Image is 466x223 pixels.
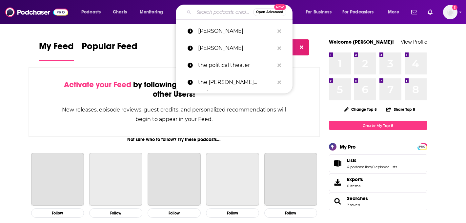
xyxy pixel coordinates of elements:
a: Create My Top 8 [329,121,427,130]
p: coleman hughes [198,23,274,40]
a: Show notifications dropdown [409,7,420,18]
span: New [274,4,286,10]
button: Follow [148,208,201,218]
a: [PERSON_NAME] [176,40,293,57]
img: Podchaser - Follow, Share and Rate Podcasts [5,6,68,18]
span: Lists [347,157,356,163]
a: Popular Feed [82,41,137,61]
span: Exports [347,176,363,182]
button: Change Top 8 [340,105,381,113]
span: Podcasts [81,8,101,17]
span: My Feed [39,41,74,56]
a: My Feed [39,41,74,61]
span: Exports [331,178,344,187]
a: Charts [109,7,131,17]
p: the klepper podcast [198,74,274,91]
div: New releases, episode reviews, guest credits, and personalized recommendations will begin to appe... [62,105,287,124]
button: Follow [206,208,259,218]
button: open menu [301,7,340,17]
span: Activate your Feed [64,80,131,90]
span: Logged in as teisenbe [443,5,457,19]
a: 4 podcast lists [347,165,372,169]
button: open menu [135,7,172,17]
span: Lists [329,154,427,172]
button: Open AdvancedNew [253,8,286,16]
button: open menu [77,7,109,17]
span: For Podcasters [342,8,374,17]
a: 0 episode lists [372,165,397,169]
p: walter curt [198,40,274,57]
button: Share Top 8 [386,103,415,116]
svg: Add a profile image [452,5,457,10]
a: The Daily [206,153,259,206]
button: open menu [338,7,383,17]
a: The Joe Rogan Experience [31,153,84,206]
button: Follow [31,208,84,218]
span: More [388,8,399,17]
a: Show notifications dropdown [425,7,435,18]
button: Follow [264,208,317,218]
span: Popular Feed [82,41,137,56]
div: My Pro [340,144,356,150]
a: [PERSON_NAME] [176,23,293,40]
a: Lists [331,159,344,168]
div: Search podcasts, credits, & more... [182,5,299,20]
a: Welcome [PERSON_NAME]! [329,39,394,45]
div: Not sure who to follow? Try these podcasts... [29,137,320,142]
span: Charts [113,8,127,17]
input: Search podcasts, credits, & more... [194,7,253,17]
a: Planet Money [148,153,201,206]
img: User Profile [443,5,457,19]
span: 0 items [347,184,363,188]
a: PRO [418,144,426,149]
a: Lists [347,157,397,163]
a: This American Life [89,153,142,206]
button: Follow [89,208,142,218]
span: Monitoring [140,8,163,17]
span: Searches [329,193,427,210]
a: Searches [347,195,368,201]
a: Searches [331,197,344,206]
div: by following Podcasts, Creators, Lists, and other Users! [62,80,287,99]
a: Exports [329,173,427,191]
button: open menu [383,7,407,17]
p: the political theater [198,57,274,74]
a: View Profile [401,39,427,45]
span: For Business [306,8,332,17]
span: Open Advanced [256,10,283,14]
button: Show profile menu [443,5,457,19]
a: My Favorite Murder with Karen Kilgariff and Georgia Hardstark [264,153,317,206]
a: the political theater [176,57,293,74]
a: the [PERSON_NAME] podcast [176,74,293,91]
a: 7 saved [347,203,360,207]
